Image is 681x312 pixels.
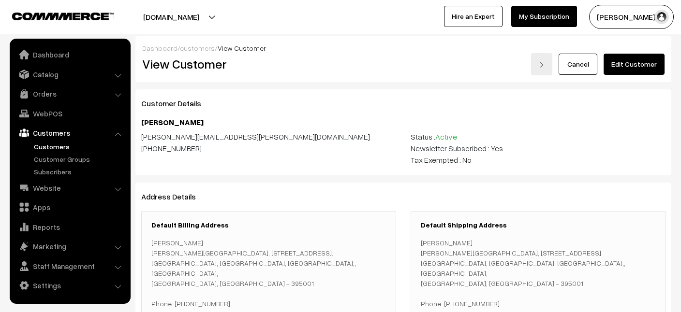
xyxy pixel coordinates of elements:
h3: Default Billing Address [151,221,386,229]
a: Customer Groups [31,154,127,164]
a: Staff Management [12,257,127,275]
button: [PERSON_NAME] S… [589,5,674,29]
button: [DOMAIN_NAME] [109,5,233,29]
a: Edit Customer [604,54,665,75]
a: customers [180,44,215,52]
a: Hire an Expert [444,6,503,27]
a: Settings [12,277,127,294]
a: Dashboard [142,44,178,52]
h3: Default Shipping Address [421,221,655,229]
a: WebPOS [12,105,127,122]
div: [PHONE_NUMBER] [141,142,396,154]
a: Reports [12,218,127,236]
img: right-arrow.png [539,62,545,68]
h2: View Customer [142,57,396,71]
div: / / [142,43,665,53]
a: Cancel [559,54,597,75]
img: user [654,10,669,24]
a: My Subscription [511,6,577,27]
a: Dashboard [12,46,127,63]
h4: [PERSON_NAME] [141,118,666,127]
a: Apps [12,199,127,216]
div: Status : Newsletter Subscribed : Yes Tax Exempted : No [403,131,673,166]
div: [PERSON_NAME][EMAIL_ADDRESS][PERSON_NAME][DOMAIN_NAME] [141,131,396,142]
span: Address Details [141,192,207,201]
span: Active [435,132,457,142]
a: Marketing [12,238,127,255]
a: Customers [31,142,127,152]
span: Customer Details [141,99,213,108]
p: [PERSON_NAME] [PERSON_NAME][GEOGRAPHIC_DATA], [STREET_ADDRESS]. [GEOGRAPHIC_DATA], [GEOGRAPHIC_DA... [421,238,655,309]
span: View Customer [218,44,266,52]
a: COMMMERCE [12,10,97,21]
a: Customers [12,124,127,142]
img: COMMMERCE [12,13,114,20]
a: Subscribers [31,167,127,177]
a: Orders [12,85,127,102]
p: [PERSON_NAME] [PERSON_NAME][GEOGRAPHIC_DATA], [STREET_ADDRESS]. [GEOGRAPHIC_DATA], [GEOGRAPHIC_DA... [151,238,386,309]
a: Catalog [12,66,127,83]
a: Website [12,179,127,197]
